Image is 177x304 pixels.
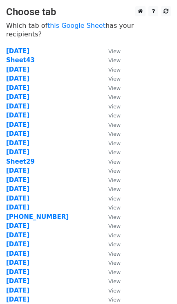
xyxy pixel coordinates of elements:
a: [DATE] [6,66,29,73]
a: [PHONE_NUMBER] [6,213,69,221]
strong: [DATE] [6,84,29,92]
a: View [100,47,121,55]
a: [DATE] [6,121,29,128]
h3: Choose tab [6,6,171,18]
small: View [108,278,121,284]
small: View [108,140,121,146]
a: Sheet29 [6,158,35,165]
small: View [108,122,121,128]
small: View [108,168,121,174]
a: View [100,232,121,239]
a: View [100,250,121,257]
small: View [108,48,121,54]
strong: [DATE] [6,140,29,147]
a: View [100,121,121,128]
small: View [108,297,121,303]
a: [DATE] [6,93,29,101]
small: View [108,186,121,192]
small: View [108,241,121,248]
a: [DATE] [6,167,29,174]
small: View [108,177,121,183]
a: View [100,176,121,184]
a: View [100,167,121,174]
a: View [100,84,121,92]
a: [DATE] [6,185,29,193]
a: View [100,296,121,303]
a: [DATE] [6,287,29,294]
a: [DATE] [6,204,29,211]
small: View [108,57,121,63]
a: View [100,185,121,193]
a: [DATE] [6,232,29,239]
small: View [108,149,121,155]
a: View [100,93,121,101]
a: [DATE] [6,195,29,202]
a: View [100,112,121,119]
a: [DATE] [6,268,29,276]
a: View [100,66,121,73]
small: View [108,113,121,119]
a: [DATE] [6,112,29,119]
a: View [100,268,121,276]
small: View [108,159,121,165]
small: View [108,205,121,211]
a: [DATE] [6,103,29,110]
a: View [100,222,121,230]
a: View [100,287,121,294]
small: View [108,214,121,220]
small: View [108,232,121,239]
small: View [108,94,121,100]
small: View [108,269,121,275]
a: View [100,277,121,285]
p: Which tab of has your recipients? [6,21,171,38]
a: [DATE] [6,259,29,266]
small: View [108,67,121,73]
small: View [108,104,121,110]
a: [DATE] [6,250,29,257]
a: View [100,149,121,156]
a: [DATE] [6,47,29,55]
a: [DATE] [6,296,29,303]
a: View [100,158,121,165]
strong: [DATE] [6,277,29,285]
small: View [108,131,121,137]
a: View [100,195,121,202]
a: [DATE] [6,130,29,137]
a: [DATE] [6,176,29,184]
a: [DATE] [6,149,29,156]
a: Sheet43 [6,56,35,64]
strong: [DATE] [6,222,29,230]
a: View [100,204,121,211]
a: [DATE] [6,75,29,82]
a: View [100,75,121,82]
a: [DATE] [6,241,29,248]
small: View [108,85,121,91]
a: View [100,56,121,64]
a: View [100,130,121,137]
small: View [108,223,121,229]
small: View [108,76,121,82]
small: View [108,196,121,202]
small: View [108,251,121,257]
a: View [100,103,121,110]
